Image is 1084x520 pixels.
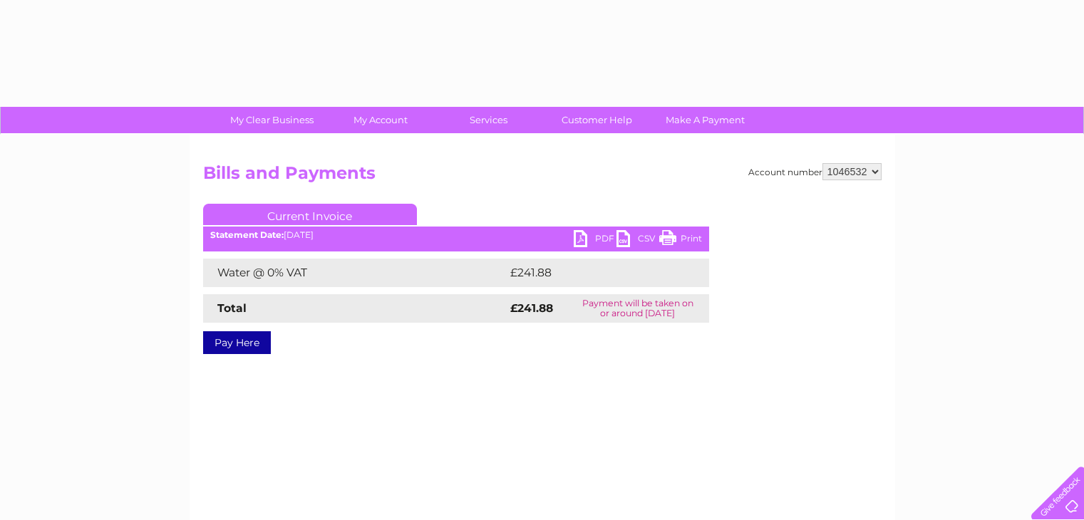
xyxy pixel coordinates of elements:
a: Services [430,107,547,133]
td: £241.88 [507,259,683,287]
b: Statement Date: [210,229,284,240]
a: Pay Here [203,331,271,354]
div: [DATE] [203,230,709,240]
td: Payment will be taken on or around [DATE] [567,294,709,323]
h2: Bills and Payments [203,163,882,190]
div: Account number [748,163,882,180]
a: Print [659,230,702,251]
strong: Total [217,301,247,315]
td: Water @ 0% VAT [203,259,507,287]
a: PDF [574,230,616,251]
a: Current Invoice [203,204,417,225]
a: Customer Help [538,107,656,133]
a: Make A Payment [646,107,764,133]
a: CSV [616,230,659,251]
a: My Clear Business [213,107,331,133]
strong: £241.88 [510,301,553,315]
a: My Account [321,107,439,133]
